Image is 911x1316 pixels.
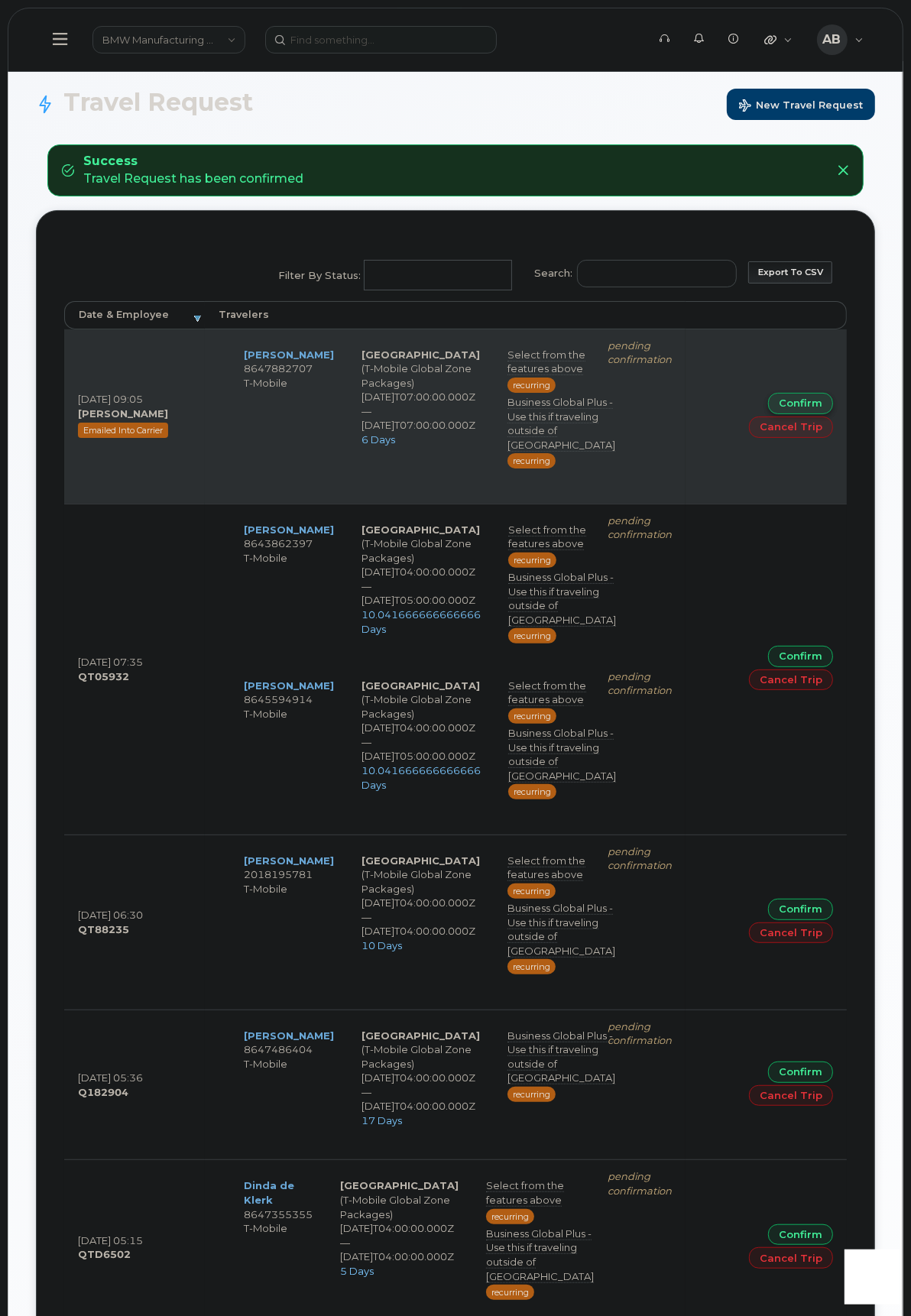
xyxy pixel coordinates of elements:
[507,348,585,376] span: Select from the features above
[486,1227,594,1283] span: Business Global Plus - Use this if traveling outside of [GEOGRAPHIC_DATA]
[524,250,737,293] label: Search:
[230,514,348,656] td: 8643862397 T-Mobile
[230,1019,348,1137] td: 8647486404 T-Mobile
[244,1179,294,1206] a: Dinda de Klerk
[768,646,833,667] a: Confirm
[727,89,875,120] button: New Travel Request
[686,301,847,329] th: : activate to sort column ascending
[340,1179,459,1191] strong: [GEOGRAPHIC_DATA]
[348,1019,494,1137] td: (T-Mobile Global Zone Packages) [DATE]T04:00:00.000Z — [DATE]T04:00:00.000Z
[361,1114,402,1126] span: 17 Days
[508,679,586,707] span: Select from the features above
[78,1086,128,1098] strong: Q182904
[78,923,129,935] strong: QT88235
[508,523,586,551] span: Select from the features above
[507,378,556,393] span: Recurring (AUTO renewal every 30 days)
[486,1179,564,1207] span: Select from the features above
[608,514,672,541] i: pending confirmation
[64,329,205,504] td: [DATE] 09:05
[508,708,556,724] span: Recurring (AUTO renewal every 30 days)
[845,1250,900,1305] iframe: Messenger Launcher
[508,784,556,799] span: Recurring (AUTO renewal every 30 days)
[749,669,833,691] a: Cancel Trip
[64,1010,205,1160] td: [DATE] 05:36
[508,628,556,643] span: Recurring (AUTO renewal every 30 days)
[78,1248,131,1260] strong: QTD6502
[749,1085,833,1107] a: Cancel Trip
[244,348,334,361] a: [PERSON_NAME]
[64,504,205,835] td: [DATE] 07:35
[348,339,494,481] td: (T-Mobile Global Zone Packages) [DATE]T07:00:00.000Z — [DATE]T07:00:00.000Z
[508,553,556,568] span: Recurring (AUTO renewal every 30 days)
[244,854,334,867] a: [PERSON_NAME]
[749,922,833,944] a: Cancel Trip
[230,1169,326,1311] td: 8647355355 T-Mobile
[244,1029,334,1042] a: [PERSON_NAME]
[768,393,833,414] a: Confirm
[768,899,833,920] a: Confirm
[486,1285,534,1300] span: Recurring (AUTO renewal every 30 days)
[486,1209,534,1224] span: Recurring (AUTO renewal every 30 days)
[608,845,672,872] i: pending confirmation
[348,514,494,656] td: (T-Mobile Global Zone Packages) [DATE]T04:00:00.000Z — [DATE]T05:00:00.000Z
[768,1062,833,1083] a: Confirm
[507,854,585,882] span: Select from the features above
[749,417,833,438] a: Cancel Trip
[230,339,348,481] td: 8647882707 T-Mobile
[507,883,556,899] span: Recurring (AUTO renewal every 30 days)
[507,396,615,452] span: Business Global Plus - Use this if traveling outside of [GEOGRAPHIC_DATA]
[507,1029,615,1085] span: Business Global Plus - Use this if traveling outside of [GEOGRAPHIC_DATA]
[340,1265,374,1277] span: 5 Days
[83,153,303,188] div: Travel Request has been confirmed
[361,348,480,361] strong: [GEOGRAPHIC_DATA]
[326,1169,472,1311] td: (T-Mobile Global Zone Packages) [DATE]T04:00:00.000Z — [DATE]T04:00:00.000Z
[244,679,334,692] a: [PERSON_NAME]
[78,423,168,438] span: Emailed Into Carrier
[758,267,823,277] span: Export to CSV
[608,1170,672,1197] i: pending confirmation
[365,261,507,289] input: Filter by Status:
[507,959,556,974] span: Recurring (AUTO renewal every 30 days)
[507,453,556,468] span: Recurring (AUTO renewal every 30 days)
[361,939,402,951] span: 10 Days
[739,99,863,114] span: New Travel Request
[78,407,168,420] strong: [PERSON_NAME]
[244,523,334,536] a: [PERSON_NAME]
[64,835,205,1010] td: [DATE] 06:30
[608,1020,672,1047] i: pending confirmation
[608,670,672,697] i: pending confirmation
[348,669,494,812] td: (T-Mobile Global Zone Packages) [DATE]T04:00:00.000Z — [DATE]T05:00:00.000Z
[230,669,348,812] td: 8645594914 T-Mobile
[608,339,672,366] i: pending confirmation
[83,153,303,170] strong: Success
[507,1087,556,1102] span: Recurring (AUTO renewal every 30 days)
[348,844,494,987] td: (T-Mobile Global Zone Packages) [DATE]T04:00:00.000Z — [DATE]T04:00:00.000Z
[36,89,875,120] h1: Travel Request
[78,670,129,682] strong: QT05932
[361,523,480,536] strong: [GEOGRAPHIC_DATA]
[361,608,481,635] span: 10.041666666666666 Days
[278,268,361,283] span: Filter by Status:
[577,260,737,287] input: Search:
[361,1029,480,1042] strong: [GEOGRAPHIC_DATA]
[768,1224,833,1246] a: Confirm
[361,854,480,867] strong: [GEOGRAPHIC_DATA]
[508,571,616,627] span: Business Global Plus - Use this if traveling outside of [GEOGRAPHIC_DATA]
[361,433,395,446] span: 6 Days
[230,844,348,987] td: 2018195781 T-Mobile
[508,727,616,783] span: Business Global Plus - Use this if traveling outside of [GEOGRAPHIC_DATA]
[361,679,480,692] strong: [GEOGRAPHIC_DATA]
[507,902,615,958] span: Business Global Plus - Use this if traveling outside of [GEOGRAPHIC_DATA]
[205,301,686,329] th: Travelers: activate to sort column ascending
[749,1247,833,1269] a: Cancel Trip
[361,764,481,791] span: 10.041666666666666 Days
[64,301,205,329] th: Date &amp; Employee: activate to sort column ascending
